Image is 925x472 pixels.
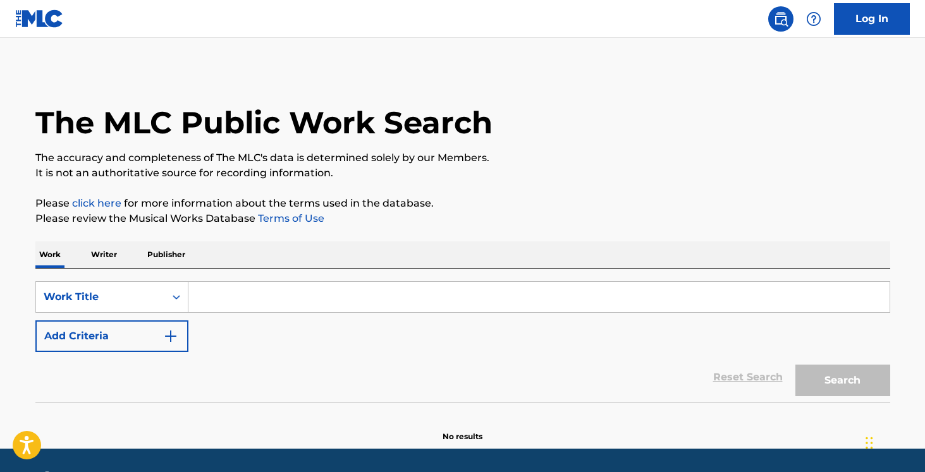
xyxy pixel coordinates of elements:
[163,329,178,344] img: 9d2ae6d4665cec9f34b9.svg
[35,196,890,211] p: Please for more information about the terms used in the database.
[773,11,788,27] img: search
[862,411,925,472] div: Widget de chat
[834,3,910,35] a: Log In
[144,241,189,268] p: Publisher
[35,281,890,402] form: Search Form
[44,289,157,305] div: Work Title
[35,211,890,226] p: Please review the Musical Works Database
[866,424,873,462] div: Glisser
[72,197,121,209] a: click here
[255,212,324,224] a: Terms of Use
[35,166,890,181] p: It is not an authoritative source for recording information.
[768,6,793,32] a: Public Search
[801,6,826,32] div: Help
[35,104,493,142] h1: The MLC Public Work Search
[35,241,64,268] p: Work
[35,320,188,352] button: Add Criteria
[87,241,121,268] p: Writer
[862,411,925,472] iframe: Chat Widget
[35,150,890,166] p: The accuracy and completeness of The MLC's data is determined solely by our Members.
[15,9,64,28] img: MLC Logo
[806,11,821,27] img: help
[443,416,482,442] p: No results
